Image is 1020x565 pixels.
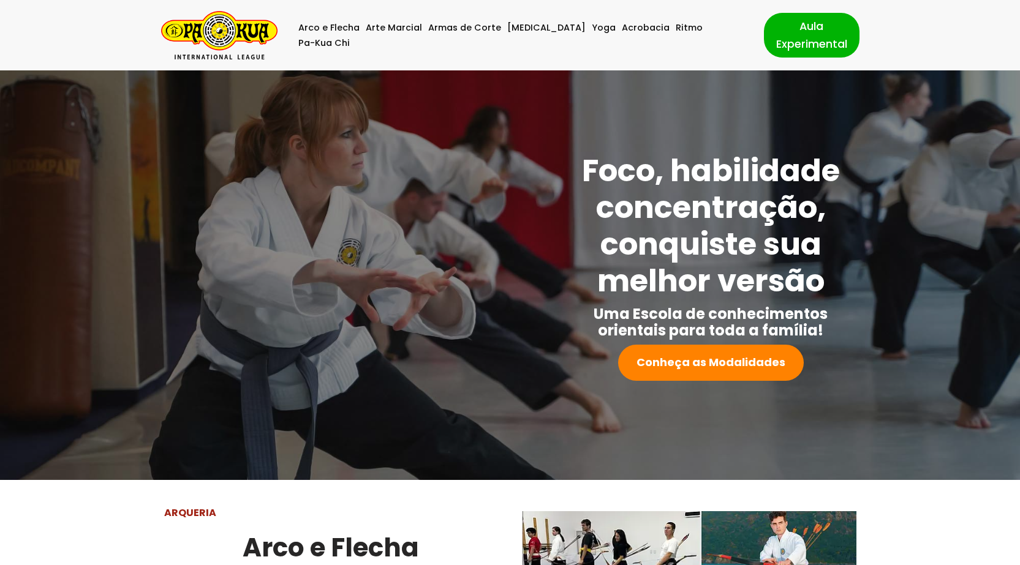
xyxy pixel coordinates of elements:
a: Armas de Corte [428,20,501,36]
strong: Uma Escola de conhecimentos orientais para toda a família! [594,304,828,340]
a: Conheça as Modalidades [618,345,804,381]
strong: ARQUERIA [164,506,216,520]
a: Aula Experimental [764,13,859,57]
a: [MEDICAL_DATA] [507,20,586,36]
a: Pa-Kua Chi [298,36,350,51]
a: Arte Marcial [366,20,422,36]
div: Menu primário [296,20,746,51]
a: Ritmo [676,20,703,36]
strong: Conheça as Modalidades [637,354,785,370]
strong: Foco, habilidade concentração, conquiste sua melhor versão [582,149,840,302]
a: Arco e Flecha [298,20,360,36]
a: Yoga [592,20,616,36]
a: Pa-Kua Brasil Uma Escola de conhecimentos orientais para toda a família. Foco, habilidade concent... [161,11,278,59]
a: Acrobacia [622,20,670,36]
